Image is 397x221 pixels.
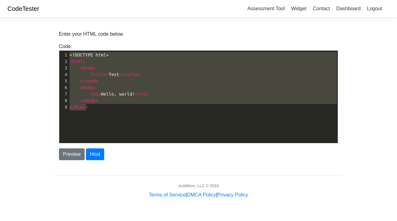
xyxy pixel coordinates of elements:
button: Preview [59,148,85,160]
span: </ [69,105,75,110]
div: Code: [54,43,343,143]
span: > [137,72,140,77]
span: head [85,79,96,83]
span: > [83,59,85,64]
span: h1 [140,92,145,97]
a: DMCA Policy [187,192,216,197]
span: > [96,79,98,83]
div: 9 [59,104,68,110]
span: </ [135,92,140,97]
a: Logout [364,3,385,14]
div: 3 [59,65,68,71]
div: 6 [59,84,68,91]
span: > [98,92,101,97]
a: Terms of Service [149,192,186,197]
a: Contact [310,3,332,14]
div: 1 [59,52,68,58]
span: > [145,92,148,97]
span: h1 [93,92,98,97]
span: > [96,98,98,103]
span: Test [69,72,140,77]
div: 4 [59,71,68,78]
span: < [90,92,93,97]
a: CodeTester [7,5,39,12]
span: </ [80,79,85,83]
div: 5 [59,78,68,84]
span: head [83,65,93,70]
span: > [93,85,96,90]
div: | | [149,191,248,199]
span: > [85,105,88,110]
span: > [106,72,109,77]
span: body [85,98,96,103]
span: body [83,85,93,90]
span: title [93,72,106,77]
span: Hello, world! [69,92,148,97]
div: AcidWorx, LLC © 2024 [178,183,219,189]
span: title [124,72,137,77]
span: html [72,59,83,64]
span: < [69,59,72,64]
span: > [93,65,96,70]
span: < [80,65,83,70]
div: 8 [59,97,68,104]
span: </ [80,98,85,103]
span: < [90,72,93,77]
a: Widget [288,3,309,14]
a: Dashboard [334,3,363,14]
span: <!DOCTYPE html> [69,52,109,57]
span: < [80,85,83,90]
div: 7 [59,91,68,97]
span: html [75,105,85,110]
button: Host [86,148,104,160]
p: Enter your HTML code below [59,30,338,38]
span: </ [119,72,124,77]
a: Privacy Policy [217,192,248,197]
div: 2 [59,58,68,65]
a: Assessment Tool [245,3,287,14]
